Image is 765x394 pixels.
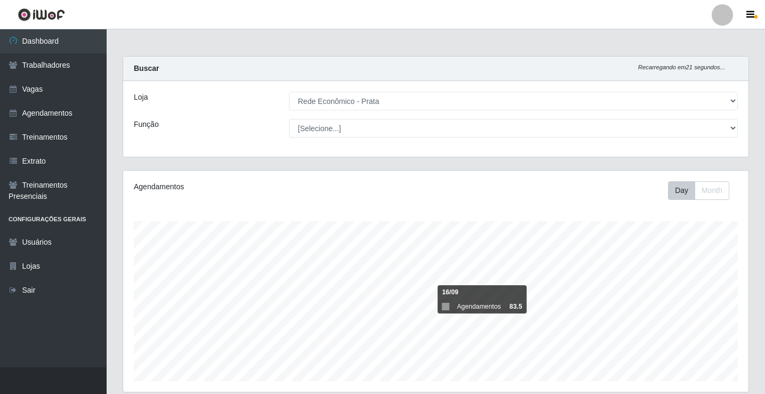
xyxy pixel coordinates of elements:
[134,92,148,103] label: Loja
[638,64,725,70] i: Recarregando em 21 segundos...
[668,181,695,200] button: Day
[134,64,159,73] strong: Buscar
[695,181,729,200] button: Month
[668,181,738,200] div: Toolbar with button groups
[18,8,65,21] img: CoreUI Logo
[134,119,159,130] label: Função
[668,181,729,200] div: First group
[134,181,376,192] div: Agendamentos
